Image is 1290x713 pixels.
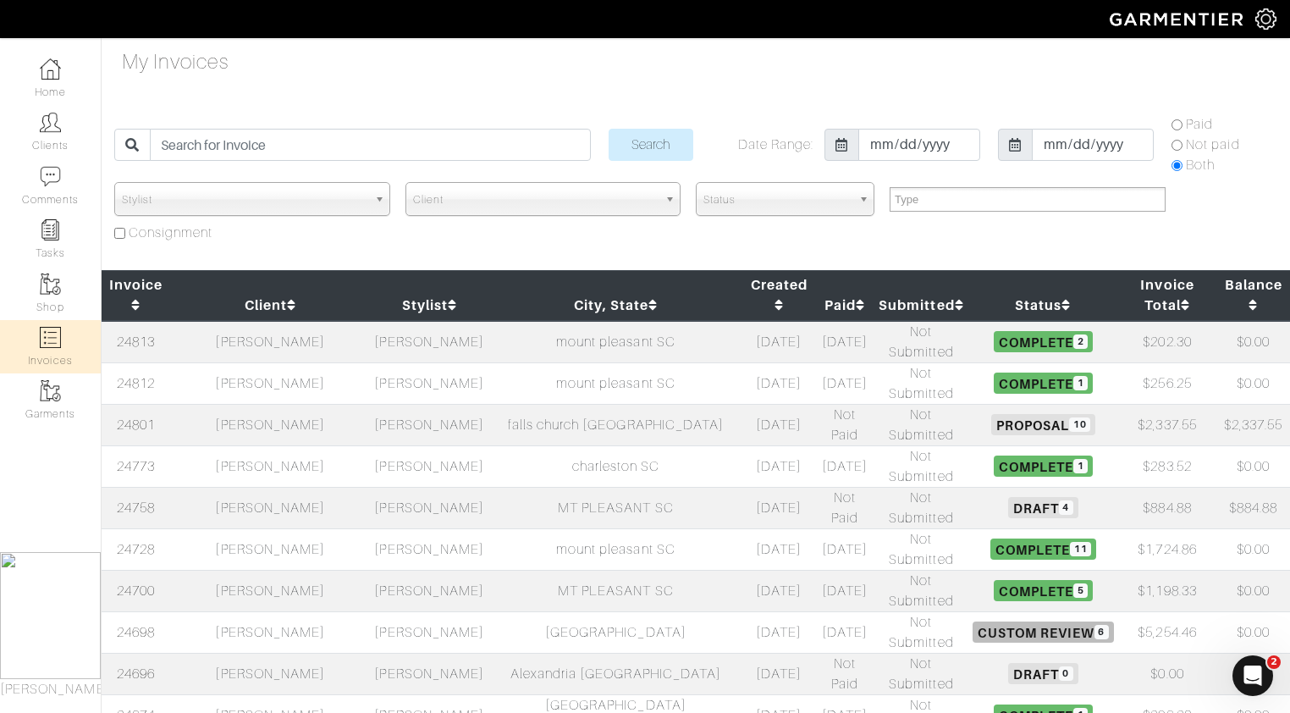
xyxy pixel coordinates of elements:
[170,321,371,363] td: [PERSON_NAME]
[743,570,815,611] td: [DATE]
[371,570,488,611] td: [PERSON_NAME]
[1059,666,1073,681] span: 0
[703,183,852,217] span: Status
[815,404,874,445] td: Not Paid
[170,611,371,653] td: [PERSON_NAME]
[874,404,969,445] td: Not Submitted
[1217,570,1290,611] td: $0.00
[1073,334,1088,349] span: 2
[751,277,808,313] a: Created
[245,297,296,313] a: Client
[40,112,61,133] img: clients-icon-6bae9207a08558b7cb47a8932f037763ab4055f8c8b6bfacd5dc20c3e0201464.png
[170,487,371,528] td: [PERSON_NAME]
[1217,611,1290,653] td: $0.00
[488,404,743,445] td: falls church [GEOGRAPHIC_DATA]
[1059,500,1073,515] span: 4
[371,445,488,487] td: [PERSON_NAME]
[743,362,815,404] td: [DATE]
[371,611,488,653] td: [PERSON_NAME]
[815,362,874,404] td: [DATE]
[743,404,815,445] td: [DATE]
[1069,417,1090,432] span: 10
[117,334,155,350] a: 24813
[1118,570,1217,611] td: $1,198.33
[129,223,213,243] label: Consignment
[994,456,1093,476] span: Complete
[117,666,155,682] a: 24696
[40,166,61,187] img: comment-icon-a0a6a9ef722e966f86d9cbdc48e553b5cf19dbc54f86b18d962a5391bc8f6eb6.png
[743,321,815,363] td: [DATE]
[117,459,155,474] a: 24773
[1217,653,1290,694] td: $0.00
[1186,155,1215,175] label: Both
[994,373,1093,393] span: Complete
[874,362,969,404] td: Not Submitted
[40,58,61,80] img: dashboard-icon-dbcd8f5a0b271acd01030246c82b418ddd0df26cd7fceb0bd07c9910d44c42f6.png
[488,528,743,570] td: mount pleasant SC
[815,321,874,363] td: [DATE]
[117,625,155,640] a: 24698
[170,570,371,611] td: [PERSON_NAME]
[815,653,874,694] td: Not Paid
[1140,277,1194,313] a: Invoice Total
[488,487,743,528] td: MT PLEASANT SC
[170,362,371,404] td: [PERSON_NAME]
[1118,611,1217,653] td: $5,254.46
[1008,663,1078,683] span: Draft
[994,331,1093,351] span: Complete
[488,653,743,694] td: Alexandria [GEOGRAPHIC_DATA]
[371,653,488,694] td: [PERSON_NAME]
[488,445,743,487] td: charleston SC
[170,653,371,694] td: [PERSON_NAME]
[874,445,969,487] td: Not Submitted
[488,611,743,653] td: [GEOGRAPHIC_DATA]
[170,528,371,570] td: [PERSON_NAME]
[743,528,815,570] td: [DATE]
[994,580,1093,600] span: Complete
[874,321,969,363] td: Not Submitted
[117,500,155,516] a: 24758
[371,404,488,445] td: [PERSON_NAME]
[117,376,155,391] a: 24812
[117,583,155,599] a: 24700
[738,135,814,155] label: Date Range:
[1118,653,1217,694] td: $0.00
[1118,404,1217,445] td: $2,337.55
[40,327,61,348] img: orders-icon-0abe47150d42831381b5fb84f609e132dff9fe21cb692f30cb5eec754e2cba89.png
[40,274,61,295] img: garments-icon-b7da505a4dc4fd61783c78ac3ca0ef83fa9d6f193b1c9dc38574b1d14d53ca28.png
[40,219,61,240] img: reminder-icon-8004d30b9f0a5d33ae49ab947aed9ed385cf756f9e5892f1edd6e32f2345188e.png
[1070,542,1091,556] span: 11
[743,487,815,528] td: [DATE]
[488,570,743,611] td: MT PLEASANT SC
[874,528,969,570] td: Not Submitted
[117,417,155,433] a: 24801
[815,445,874,487] td: [DATE]
[402,297,457,313] a: Stylist
[109,277,163,313] a: Invoice
[150,129,590,161] input: Search for Invoice
[1225,277,1282,313] a: Balance
[413,183,659,217] span: Client
[874,570,969,611] td: Not Submitted
[1217,404,1290,445] td: $2,337.55
[1217,445,1290,487] td: $0.00
[815,528,874,570] td: [DATE]
[1217,362,1290,404] td: $0.00
[1073,583,1088,598] span: 5
[1186,114,1213,135] label: Paid
[973,622,1114,642] span: Custom Review
[1255,8,1276,30] img: gear-icon-white-bd11855cb880d31180b6d7d6211b90ccbf57a29d726f0c71d8c61bd08dd39cc2.png
[574,297,659,313] a: City, State
[824,297,865,313] a: Paid
[1015,297,1071,313] a: Status
[874,611,969,653] td: Not Submitted
[1267,655,1281,669] span: 2
[879,297,964,313] a: Submitted
[170,404,371,445] td: [PERSON_NAME]
[1094,625,1109,639] span: 6
[1118,321,1217,363] td: $202.30
[1118,487,1217,528] td: $884.88
[874,653,969,694] td: Not Submitted
[1232,655,1273,696] iframe: Intercom live chat
[1217,321,1290,363] td: $0.00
